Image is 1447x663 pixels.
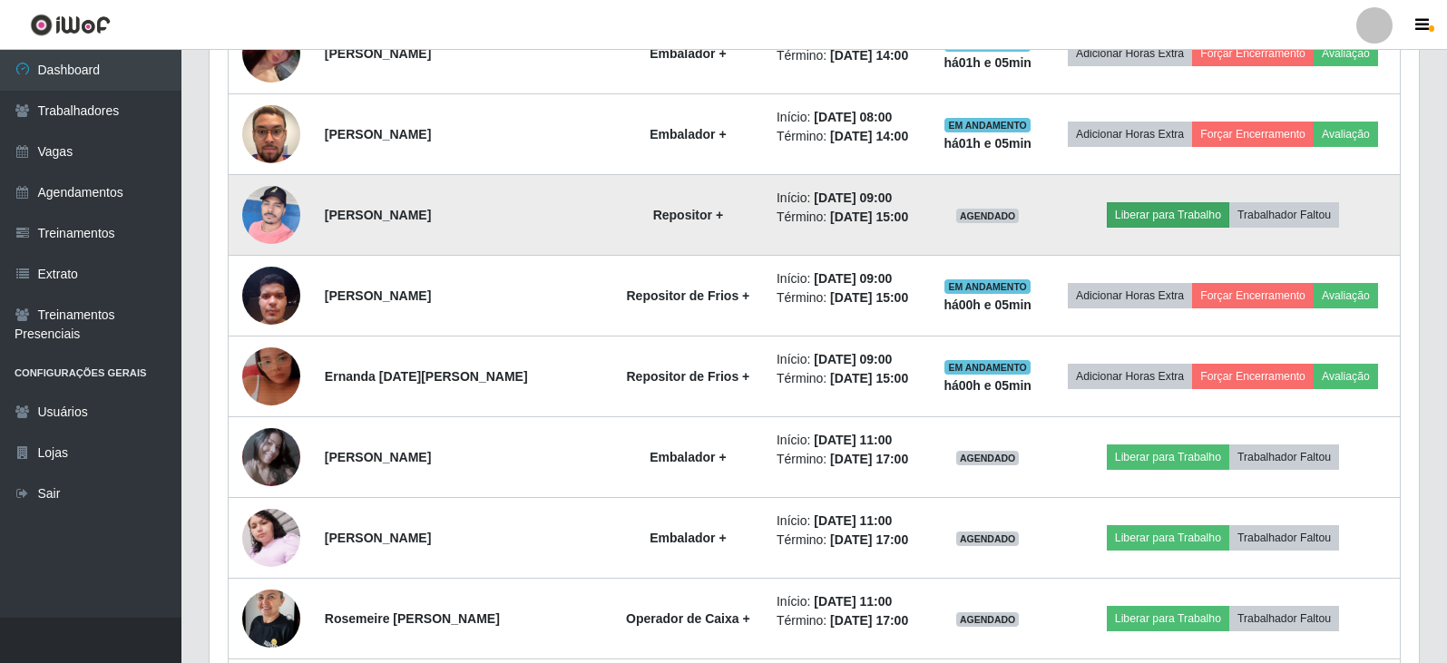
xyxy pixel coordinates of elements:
[653,208,723,222] strong: Repositor +
[1107,444,1229,470] button: Liberar para Trabalho
[1107,525,1229,551] button: Liberar para Trabalho
[830,129,908,143] time: [DATE] 14:00
[650,450,726,464] strong: Embalador +
[242,580,300,658] img: 1739996135764.jpeg
[1192,364,1314,389] button: Forçar Encerramento
[814,190,892,205] time: [DATE] 09:00
[814,513,892,528] time: [DATE] 11:00
[956,209,1020,223] span: AGENDADO
[956,451,1020,465] span: AGENDADO
[830,371,908,385] time: [DATE] 15:00
[1192,41,1314,66] button: Forçar Encerramento
[325,46,431,61] strong: [PERSON_NAME]
[325,531,431,545] strong: [PERSON_NAME]
[777,108,918,127] li: Início:
[814,433,892,447] time: [DATE] 11:00
[325,369,528,384] strong: Ernanda [DATE][PERSON_NAME]
[777,46,918,65] li: Término:
[777,450,918,469] li: Término:
[777,127,918,146] li: Término:
[1229,606,1339,631] button: Trabalhador Faltou
[814,271,892,286] time: [DATE] 09:00
[777,350,918,369] li: Início:
[1068,364,1192,389] button: Adicionar Horas Extra
[943,378,1031,393] strong: há 00 h e 05 min
[626,611,750,626] strong: Operador de Caixa +
[777,531,918,550] li: Término:
[830,532,908,547] time: [DATE] 17:00
[242,83,300,186] img: 1753900097515.jpeg
[650,531,726,545] strong: Embalador +
[830,48,908,63] time: [DATE] 14:00
[1229,444,1339,470] button: Trabalhador Faltou
[956,612,1020,627] span: AGENDADO
[777,189,918,208] li: Início:
[325,127,431,141] strong: [PERSON_NAME]
[777,269,918,288] li: Início:
[242,4,300,104] img: 1749348201496.jpeg
[1229,525,1339,551] button: Trabalhador Faltou
[956,531,1020,546] span: AGENDADO
[777,512,918,531] li: Início:
[830,613,908,628] time: [DATE] 17:00
[944,279,1031,294] span: EM ANDAMENTO
[242,499,300,576] img: 1702482681044.jpeg
[242,325,300,428] img: 1757444437355.jpeg
[325,450,431,464] strong: [PERSON_NAME]
[325,288,431,303] strong: [PERSON_NAME]
[242,424,300,490] img: 1707873977583.jpeg
[814,352,892,366] time: [DATE] 09:00
[814,594,892,609] time: [DATE] 11:00
[830,290,908,305] time: [DATE] 15:00
[944,360,1031,375] span: EM ANDAMENTO
[1192,283,1314,308] button: Forçar Encerramento
[1068,122,1192,147] button: Adicionar Horas Extra
[777,431,918,450] li: Início:
[830,452,908,466] time: [DATE] 17:00
[943,55,1031,70] strong: há 01 h e 05 min
[30,14,111,36] img: CoreUI Logo
[944,118,1031,132] span: EM ANDAMENTO
[1314,283,1378,308] button: Avaliação
[1314,364,1378,389] button: Avaliação
[1068,41,1192,66] button: Adicionar Horas Extra
[814,110,892,124] time: [DATE] 08:00
[943,297,1031,312] strong: há 00 h e 05 min
[1314,122,1378,147] button: Avaliação
[777,611,918,630] li: Término:
[830,210,908,224] time: [DATE] 15:00
[650,127,726,141] strong: Embalador +
[325,611,500,626] strong: Rosemeire [PERSON_NAME]
[1314,41,1378,66] button: Avaliação
[777,592,918,611] li: Início:
[1068,283,1192,308] button: Adicionar Horas Extra
[325,208,431,222] strong: [PERSON_NAME]
[650,46,726,61] strong: Embalador +
[943,136,1031,151] strong: há 01 h e 05 min
[1107,202,1229,228] button: Liberar para Trabalho
[1229,202,1339,228] button: Trabalhador Faltou
[777,288,918,307] li: Término:
[1107,606,1229,631] button: Liberar para Trabalho
[242,176,300,253] img: 1735860830923.jpeg
[242,257,300,334] img: 1740566003126.jpeg
[627,369,750,384] strong: Repositor de Frios +
[1192,122,1314,147] button: Forçar Encerramento
[777,208,918,227] li: Término:
[627,288,750,303] strong: Repositor de Frios +
[777,369,918,388] li: Término:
